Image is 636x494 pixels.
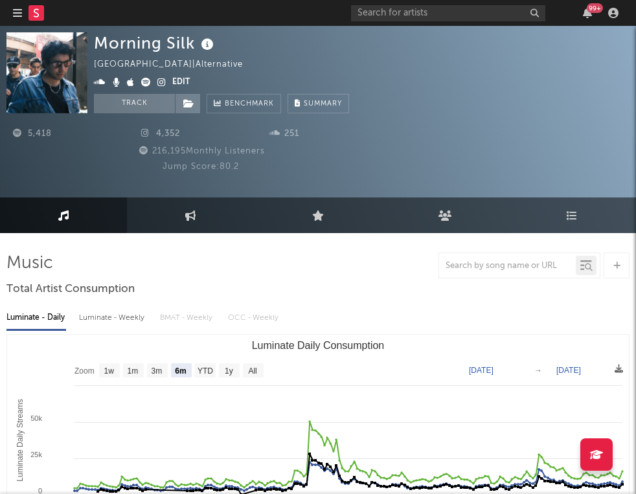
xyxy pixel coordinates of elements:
[94,32,217,54] div: Morning Silk
[152,366,163,376] text: 3m
[252,340,385,351] text: Luminate Daily Consumption
[225,96,274,112] span: Benchmark
[30,414,42,422] text: 50k
[13,129,52,138] span: 5,418
[30,451,42,458] text: 25k
[583,8,592,18] button: 99+
[137,147,265,155] span: 216,195 Monthly Listeners
[207,94,281,113] a: Benchmark
[141,129,180,138] span: 4,352
[469,366,494,375] text: [DATE]
[556,366,581,375] text: [DATE]
[94,57,258,73] div: [GEOGRAPHIC_DATA] | Alternative
[439,261,576,271] input: Search by song name or URL
[225,366,233,376] text: 1y
[172,75,190,91] button: Edit
[534,366,542,375] text: →
[128,366,139,376] text: 1m
[351,5,545,21] input: Search for artists
[94,94,175,113] button: Track
[198,366,213,376] text: YTD
[288,94,349,113] button: Summary
[248,366,256,376] text: All
[175,366,186,376] text: 6m
[79,307,147,329] div: Luminate - Weekly
[304,100,342,107] span: Summary
[587,3,603,13] div: 99 +
[16,399,25,481] text: Luminate Daily Streams
[104,366,115,376] text: 1w
[6,307,66,329] div: Luminate - Daily
[163,163,239,171] span: Jump Score: 80.2
[269,129,299,138] span: 251
[6,282,135,297] span: Total Artist Consumption
[74,366,95,376] text: Zoom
